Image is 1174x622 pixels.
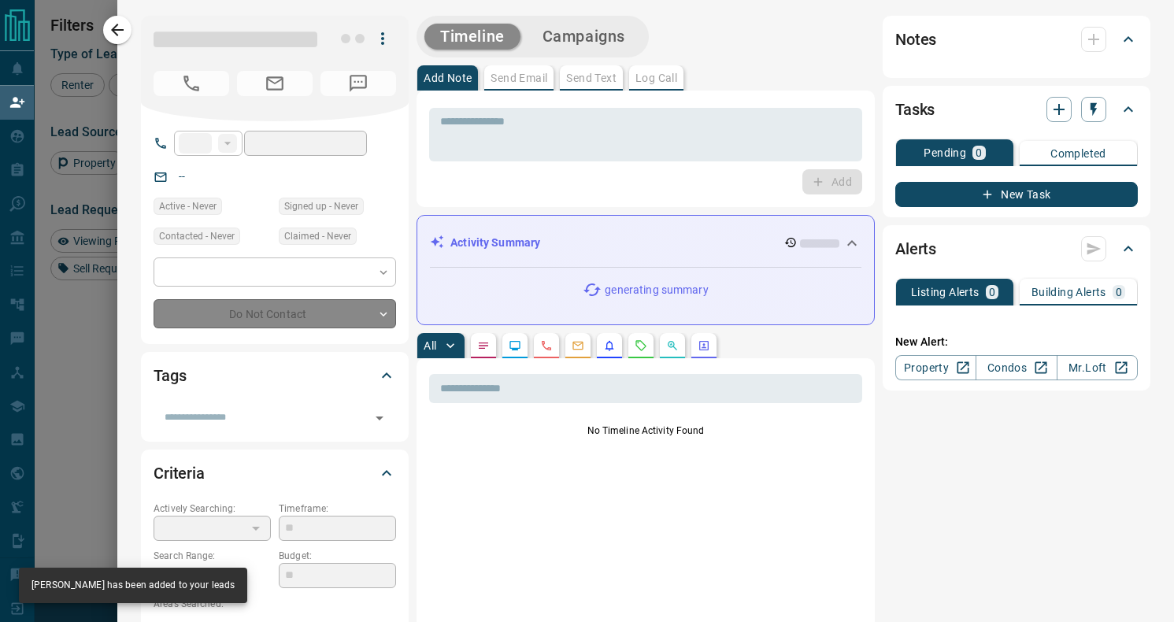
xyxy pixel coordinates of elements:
span: Signed up - Never [284,198,358,214]
p: All [424,340,436,351]
p: Activity Summary [450,235,540,251]
svg: Listing Alerts [603,339,616,352]
p: Timeframe: [279,502,396,516]
button: Timeline [424,24,520,50]
p: 0 [1116,287,1122,298]
svg: Lead Browsing Activity [509,339,521,352]
svg: Emails [572,339,584,352]
div: Alerts [895,230,1138,268]
p: New Alert: [895,334,1138,350]
button: Open [368,407,391,429]
a: Mr.Loft [1057,355,1138,380]
p: Actively Searching: [154,502,271,516]
div: Criteria [154,454,396,492]
h2: Alerts [895,236,936,261]
span: Contacted - Never [159,228,235,244]
p: generating summary [605,282,708,298]
h2: Tags [154,363,186,388]
p: Add Note [424,72,472,83]
span: Active - Never [159,198,217,214]
h2: Notes [895,27,936,52]
button: Campaigns [527,24,641,50]
div: Do Not Contact [154,299,396,328]
span: Claimed - Never [284,228,351,244]
p: Budget: [279,549,396,563]
a: -- [179,170,185,183]
button: New Task [895,182,1138,207]
p: Areas Searched: [154,597,396,611]
p: 0 [989,287,995,298]
svg: Opportunities [666,339,679,352]
div: Tasks [895,91,1138,128]
p: Pending [924,147,966,158]
h2: Tasks [895,97,935,122]
svg: Agent Actions [698,339,710,352]
p: Building Alerts [1031,287,1106,298]
h2: Criteria [154,461,205,486]
div: Notes [895,20,1138,58]
div: Activity Summary [430,228,861,257]
svg: Notes [477,339,490,352]
span: No Email [237,71,313,96]
p: Listing Alerts [911,287,980,298]
span: No Number [320,71,396,96]
p: Search Range: [154,549,271,563]
a: Condos [976,355,1057,380]
div: [PERSON_NAME] has been added to your leads [31,572,235,598]
span: No Number [154,71,229,96]
a: Property [895,355,976,380]
svg: Requests [635,339,647,352]
p: No Timeline Activity Found [429,424,862,438]
svg: Calls [540,339,553,352]
p: 0 [976,147,982,158]
p: -- - -- [154,563,271,589]
div: Tags [154,357,396,394]
p: Completed [1050,148,1106,159]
